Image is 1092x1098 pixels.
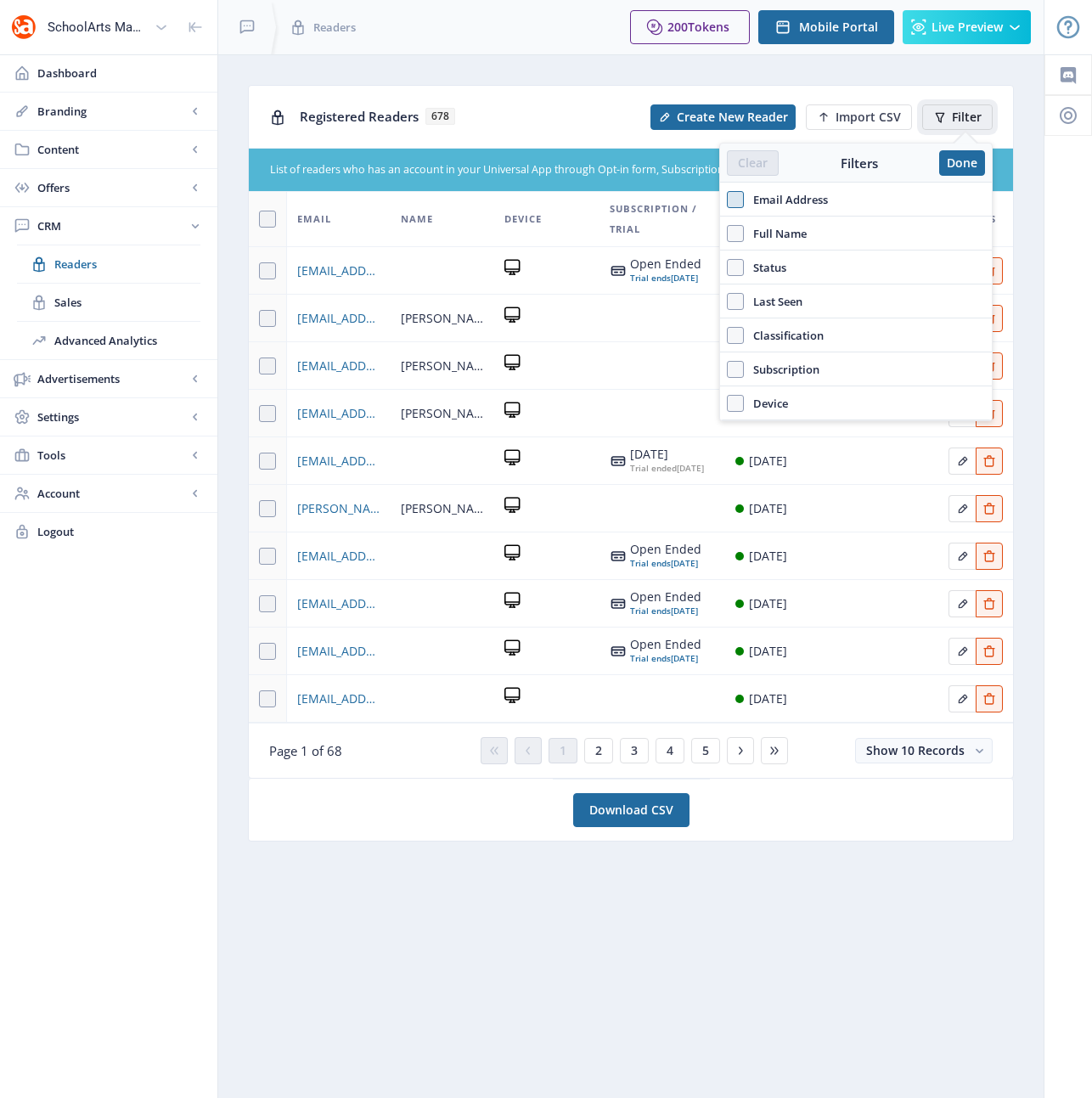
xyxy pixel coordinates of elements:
a: [EMAIL_ADDRESS][DOMAIN_NAME] [297,689,380,709]
app-collection-view: Registered Readers [248,85,1014,779]
div: [DATE] [749,594,787,614]
button: 3 [620,738,649,763]
span: Registered Readers [300,108,419,125]
div: [DATE] [630,461,704,475]
div: SchoolArts Magazine [48,8,148,46]
span: Trial ends [630,605,671,617]
a: Edit page [948,594,976,610]
span: Device [504,209,542,229]
button: Import CSV [806,104,912,130]
span: 678 [425,108,455,125]
span: Readers [54,256,200,273]
button: Live Preview [903,10,1031,44]
a: Advanced Analytics [17,322,200,359]
span: Full Name [744,223,807,244]
span: 2 [595,744,602,757]
span: Trial ends [630,272,671,284]
span: [PERSON_NAME] [401,308,484,329]
div: Open Ended [630,543,701,556]
span: [PERSON_NAME] [401,498,484,519]
span: Page 1 of 68 [269,742,342,759]
span: Trial ends [630,652,671,664]
div: [DATE] [749,689,787,709]
a: [EMAIL_ADDRESS][DOMAIN_NAME] [297,356,380,376]
a: Edit page [948,546,976,562]
div: [DATE] [749,498,787,519]
div: [DATE] [630,448,704,461]
div: [DATE] [749,641,787,662]
button: Create New Reader [650,104,796,130]
a: Edit page [976,689,1003,705]
a: New page [640,104,796,130]
span: 3 [631,744,638,757]
span: Tokens [688,19,729,35]
div: Open Ended [630,257,701,271]
button: 1 [549,738,577,763]
span: Logout [37,523,204,540]
a: [EMAIL_ADDRESS][DOMAIN_NAME] [297,546,380,566]
a: [PERSON_NAME][EMAIL_ADDRESS][DOMAIN_NAME] [297,498,380,519]
span: Tools [37,447,187,464]
a: Edit page [976,594,1003,610]
a: [EMAIL_ADDRESS][DOMAIN_NAME] [297,641,380,662]
a: Edit page [976,641,1003,657]
span: Dashboard [37,65,204,82]
a: Readers [17,245,200,283]
span: Offers [37,179,187,196]
button: Done [939,150,985,176]
a: Edit page [948,498,976,515]
span: Filter [952,110,982,124]
a: Edit page [976,451,1003,467]
span: Name [401,209,433,229]
a: New page [796,104,912,130]
span: Create New Reader [677,110,788,124]
a: [EMAIL_ADDRESS][DOMAIN_NAME] [297,451,380,471]
div: List of readers who has an account in your Universal App through Opt-in form, Subscriptions, or a... [270,162,891,178]
a: Edit page [948,689,976,705]
a: [EMAIL_ADDRESS][DOMAIN_NAME] [297,308,380,329]
div: [DATE] [749,546,787,566]
span: Readers [313,19,356,36]
span: Subscription [744,359,819,380]
div: Filters [779,155,939,172]
a: [EMAIL_ADDRESS][DOMAIN_NAME] [297,403,380,424]
span: Mobile Portal [799,20,878,34]
span: Trial ended [630,462,677,474]
button: 5 [691,738,720,763]
span: Email [297,209,331,229]
span: Account [37,485,187,502]
a: Edit page [948,451,976,467]
div: [DATE] [630,556,701,570]
span: CRM [37,217,187,234]
a: Download CSV [573,793,690,827]
span: [PERSON_NAME] [401,403,484,424]
a: Edit page [976,546,1003,562]
a: Edit page [948,641,976,657]
span: Branding [37,103,187,120]
span: Device [744,393,788,414]
a: Edit page [976,498,1003,515]
span: 4 [667,744,673,757]
span: 1 [560,744,566,757]
div: Open Ended [630,590,701,604]
span: Sales [54,294,200,311]
button: 4 [656,738,684,763]
button: Clear [727,150,779,176]
span: Import CSV [836,110,901,124]
div: Open Ended [630,638,701,651]
a: [EMAIL_ADDRESS][DOMAIN_NAME] [297,261,380,281]
div: [DATE] [630,651,701,665]
a: [EMAIL_ADDRESS][DOMAIN_NAME] [297,594,380,614]
span: Subscription / Trial [610,199,715,239]
button: Show 10 Records [855,738,993,763]
button: Mobile Portal [758,10,894,44]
